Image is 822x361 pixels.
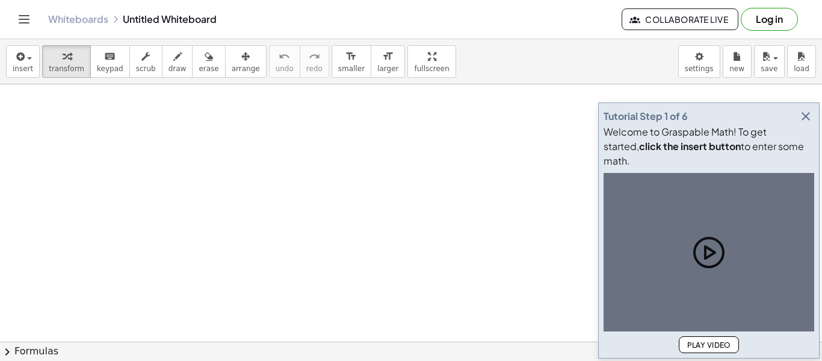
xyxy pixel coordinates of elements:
button: arrange [225,45,267,78]
i: format_size [382,49,394,64]
button: new [723,45,752,78]
span: draw [168,64,187,73]
button: keyboardkeypad [90,45,130,78]
div: Tutorial Step 1 of 6 [604,109,688,124]
span: undo [276,64,294,73]
button: load [787,45,816,78]
span: keypad [97,64,123,73]
button: Collaborate Live [622,8,738,30]
span: fullscreen [414,64,449,73]
span: save [761,64,777,73]
button: erase [192,45,225,78]
button: Log in [741,8,798,31]
button: save [754,45,785,78]
span: smaller [338,64,365,73]
span: redo [306,64,323,73]
button: settings [678,45,720,78]
span: transform [49,64,84,73]
span: new [729,64,744,73]
span: erase [199,64,218,73]
span: load [794,64,809,73]
button: redoredo [300,45,329,78]
button: Toggle navigation [14,10,34,29]
span: arrange [232,64,260,73]
div: Welcome to Graspable Math! To get started, to enter some math. [604,125,814,168]
b: click the insert button [639,140,741,152]
button: insert [6,45,40,78]
button: draw [162,45,193,78]
button: fullscreen [407,45,456,78]
i: undo [279,49,290,64]
i: format_size [345,49,357,64]
button: format_sizelarger [371,45,405,78]
button: Play Video [679,336,739,353]
span: insert [13,64,33,73]
a: Whiteboards [48,13,108,25]
span: Collaborate Live [632,14,728,25]
span: larger [377,64,398,73]
i: redo [309,49,320,64]
span: scrub [136,64,156,73]
button: scrub [129,45,162,78]
button: transform [42,45,91,78]
span: Play Video [687,341,731,350]
button: format_sizesmaller [332,45,371,78]
button: undoundo [269,45,300,78]
i: keyboard [104,49,116,64]
span: settings [685,64,714,73]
